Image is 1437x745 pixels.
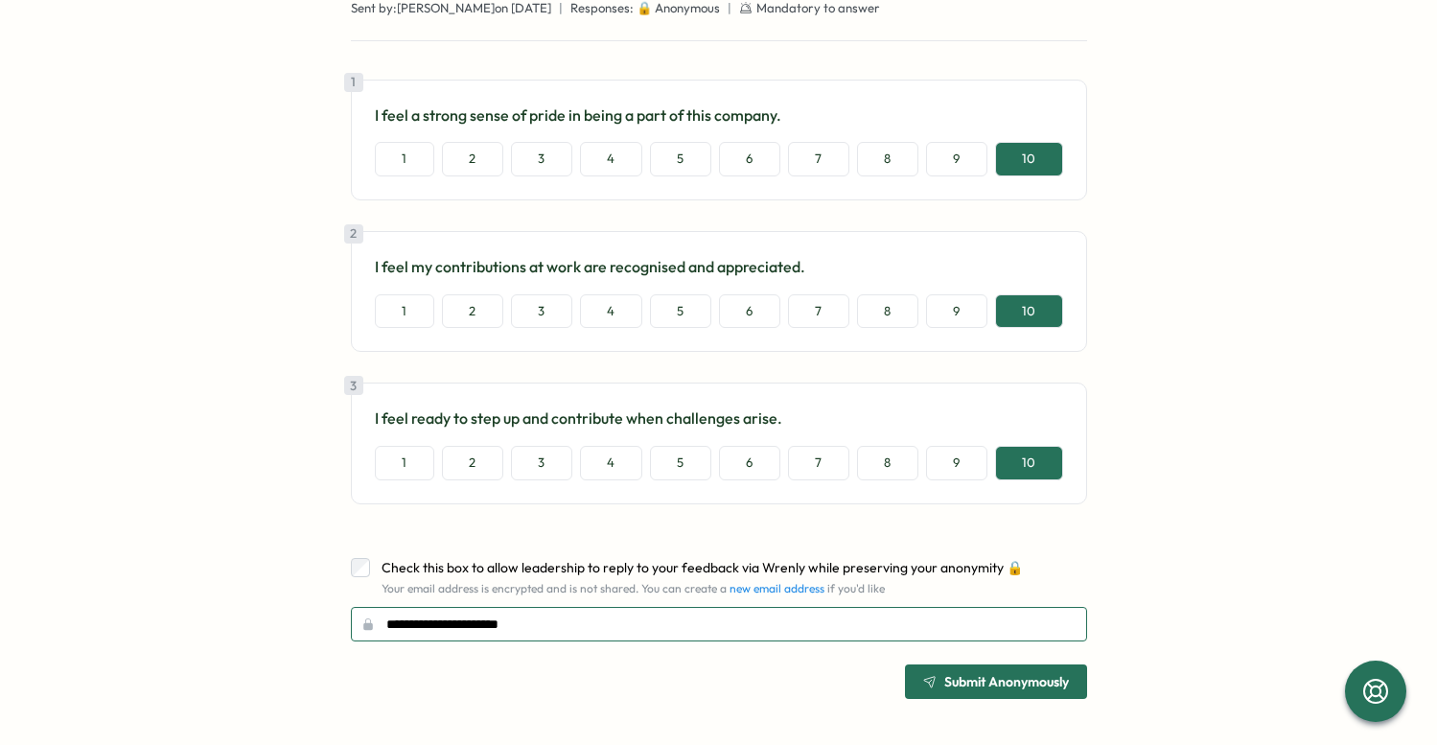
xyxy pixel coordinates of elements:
[344,376,363,395] div: 3
[375,294,434,329] button: 1
[857,142,918,176] button: 8
[580,446,642,480] button: 4
[788,294,849,329] button: 7
[788,142,849,176] button: 7
[730,581,824,595] a: new email address
[511,142,572,176] button: 3
[926,294,987,329] button: 9
[719,446,780,480] button: 6
[375,104,1063,128] p: I feel a strong sense of pride in being a part of this company.
[650,294,711,329] button: 5
[926,446,987,480] button: 9
[995,142,1063,176] button: 10
[650,446,711,480] button: 5
[580,294,642,329] button: 4
[926,142,987,176] button: 9
[382,581,885,595] span: Your email address is encrypted and is not shared. You can create a if you'd like
[857,294,918,329] button: 8
[719,142,780,176] button: 6
[375,142,434,176] button: 1
[442,446,503,480] button: 2
[382,559,1023,576] span: Check this box to allow leadership to reply to your feedback via Wrenly while preserving your ano...
[511,446,572,480] button: 3
[344,73,363,92] div: 1
[788,446,849,480] button: 7
[442,142,503,176] button: 2
[995,294,1063,329] button: 10
[650,142,711,176] button: 5
[511,294,572,329] button: 3
[375,255,1063,279] p: I feel my contributions at work are recognised and appreciated.
[944,675,1069,688] span: Submit Anonymously
[375,407,1063,431] p: I feel ready to step up and contribute when challenges arise.
[375,446,434,480] button: 1
[344,224,363,244] div: 2
[580,142,642,176] button: 4
[905,664,1087,699] button: Submit Anonymously
[442,294,503,329] button: 2
[857,446,918,480] button: 8
[719,294,780,329] button: 6
[995,446,1063,480] button: 10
